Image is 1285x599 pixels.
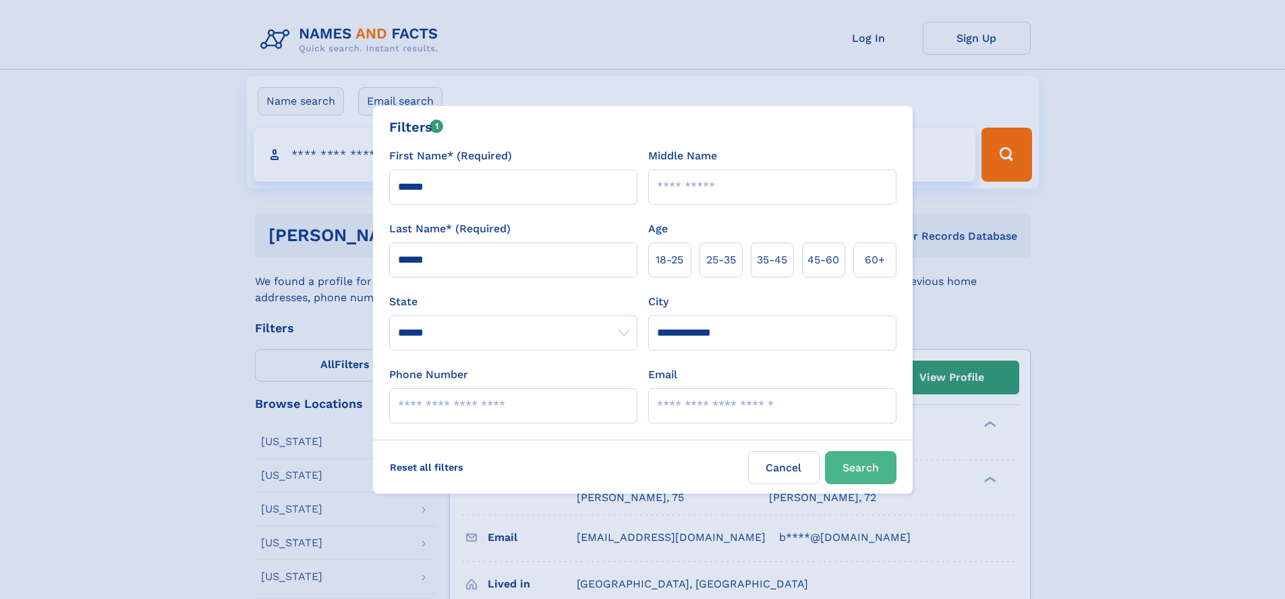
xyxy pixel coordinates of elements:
[648,294,668,310] label: City
[648,221,668,237] label: Age
[389,221,511,237] label: Last Name* (Required)
[706,252,736,268] span: 25‑35
[389,117,444,137] div: Filters
[381,451,472,484] label: Reset all filters
[648,148,717,164] label: Middle Name
[648,367,677,383] label: Email
[389,294,637,310] label: State
[389,148,512,164] label: First Name* (Required)
[807,252,839,268] span: 45‑60
[825,451,896,484] button: Search
[389,367,468,383] label: Phone Number
[748,451,820,484] label: Cancel
[656,252,683,268] span: 18‑25
[757,252,787,268] span: 35‑45
[865,252,885,268] span: 60+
